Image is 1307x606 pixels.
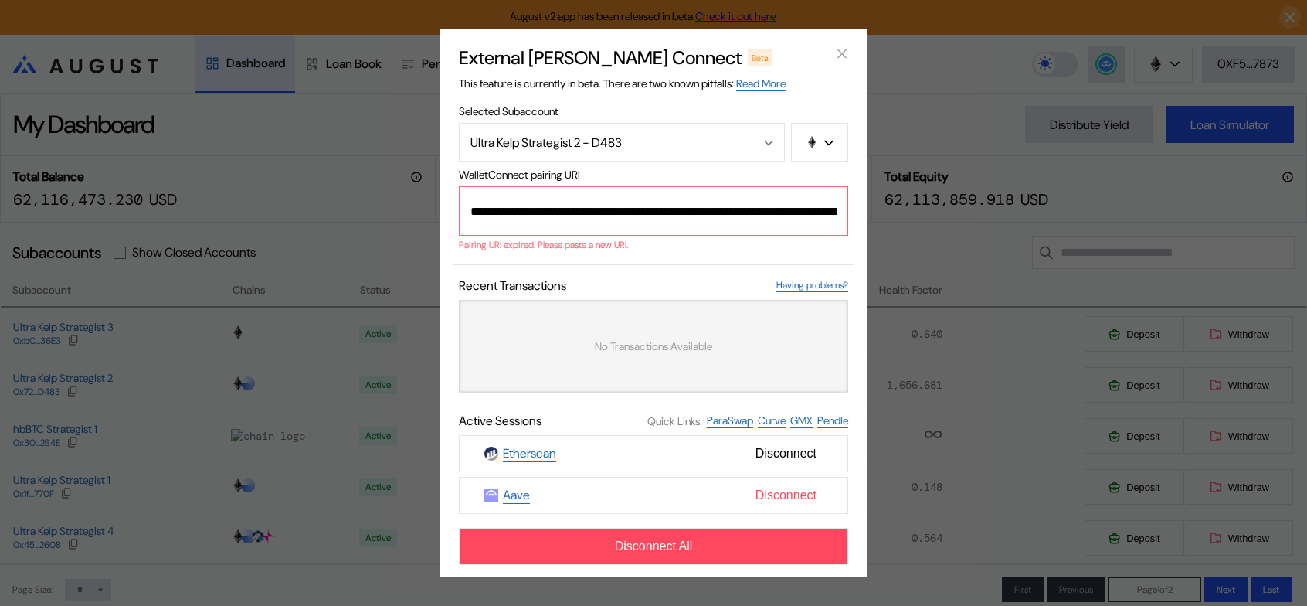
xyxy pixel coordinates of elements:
[484,447,498,461] img: Etherscan
[790,414,813,428] a: GMX
[470,134,740,151] div: Ultra Kelp Strategist 2 - D483
[484,489,498,502] img: Aave
[830,41,854,66] button: close modal
[459,123,785,162] button: Open menu
[595,339,712,353] span: No Transactions Available
[459,168,848,182] span: WalletConnect pairing URI
[459,413,541,429] span: Active Sessions
[749,441,823,467] span: Disconnect
[459,239,628,251] span: Pairing URI expired. Please paste a new URI.
[817,414,848,428] a: Pendle
[748,49,772,65] div: Beta
[459,477,848,514] button: AaveAaveDisconnect
[459,77,786,91] span: This feature is currently in beta. There are two known pitfalls:
[615,540,693,553] span: Disconnect All
[459,46,742,70] h2: External [PERSON_NAME] Connect
[503,445,556,462] a: Etherscan
[806,136,818,148] img: chain logo
[707,414,753,428] a: ParaSwap
[758,414,786,428] a: Curve
[647,414,702,428] span: Quick Links:
[736,77,786,91] a: Read More
[749,482,823,509] span: Disconnect
[459,435,848,472] button: EtherscanEtherscanDisconnect
[503,487,530,504] a: Aave
[459,277,566,294] span: Recent Transactions
[791,123,848,162] button: chain logo
[459,528,848,565] button: Disconnect All
[776,279,848,292] a: Having problems?
[459,104,848,118] span: Selected Subaccount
